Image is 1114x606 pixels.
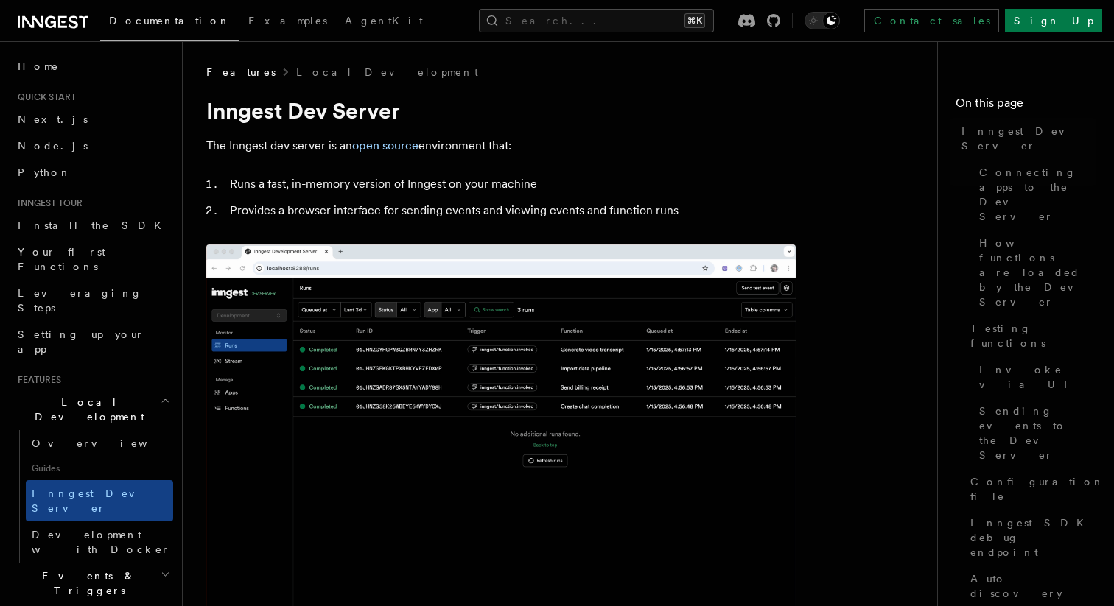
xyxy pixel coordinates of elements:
a: Inngest Dev Server [26,480,173,521]
span: Inngest Dev Server [32,487,158,514]
a: Overview [26,430,173,457]
a: Configuration file [964,468,1096,510]
a: Next.js [12,106,173,133]
span: Testing functions [970,321,1096,350]
a: Inngest SDK debug endpoint [964,510,1096,566]
li: Provides a browser interface for sending events and viewing events and function runs [225,200,796,221]
a: Testing functions [964,315,1096,356]
span: Setting up your app [18,328,144,355]
a: Sign Up [1005,9,1102,32]
span: Install the SDK [18,219,170,231]
a: Home [12,53,173,80]
div: Local Development [12,430,173,563]
span: Connecting apps to the Dev Server [979,165,1096,224]
a: Examples [239,4,336,40]
a: Development with Docker [26,521,173,563]
span: Python [18,166,71,178]
span: Leveraging Steps [18,287,142,314]
span: Development with Docker [32,529,170,555]
a: Documentation [100,4,239,41]
kbd: ⌘K [684,13,705,28]
span: Features [206,65,276,80]
a: AgentKit [336,4,432,40]
span: Overview [32,437,183,449]
span: Sending events to the Dev Server [979,404,1096,462]
span: Local Development [12,395,161,424]
span: Guides [26,457,173,480]
a: Local Development [296,65,478,80]
span: Your first Functions [18,246,105,272]
a: Sending events to the Dev Server [973,398,1096,468]
a: Inngest Dev Server [956,118,1096,159]
span: Inngest Dev Server [961,124,1096,153]
button: Toggle dark mode [805,12,840,29]
span: Inngest tour [12,197,83,209]
p: The Inngest dev server is an environment that: [206,135,796,156]
span: Documentation [109,15,231,27]
span: Invoke via UI [979,362,1096,392]
a: Invoke via UI [973,356,1096,398]
a: Python [12,159,173,186]
button: Local Development [12,389,173,430]
span: AgentKit [345,15,423,27]
button: Search...⌘K [479,9,714,32]
span: Configuration file [970,474,1104,504]
h4: On this page [956,94,1096,118]
a: open source [352,138,418,152]
a: Install the SDK [12,212,173,239]
span: Inngest SDK debug endpoint [970,515,1096,560]
span: Next.js [18,113,88,125]
span: Auto-discovery [970,571,1096,601]
a: How functions are loaded by the Dev Server [973,230,1096,315]
a: Contact sales [864,9,999,32]
span: Examples [248,15,327,27]
h1: Inngest Dev Server [206,97,796,124]
span: Features [12,374,61,386]
span: How functions are loaded by the Dev Server [979,236,1096,309]
button: Events & Triggers [12,563,173,604]
a: Connecting apps to the Dev Server [973,159,1096,230]
li: Runs a fast, in-memory version of Inngest on your machine [225,174,796,194]
span: Events & Triggers [12,568,161,598]
span: Quick start [12,91,76,103]
a: Node.js [12,133,173,159]
span: Home [18,59,59,74]
a: Your first Functions [12,239,173,280]
a: Setting up your app [12,321,173,362]
a: Leveraging Steps [12,280,173,321]
span: Node.js [18,140,88,152]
